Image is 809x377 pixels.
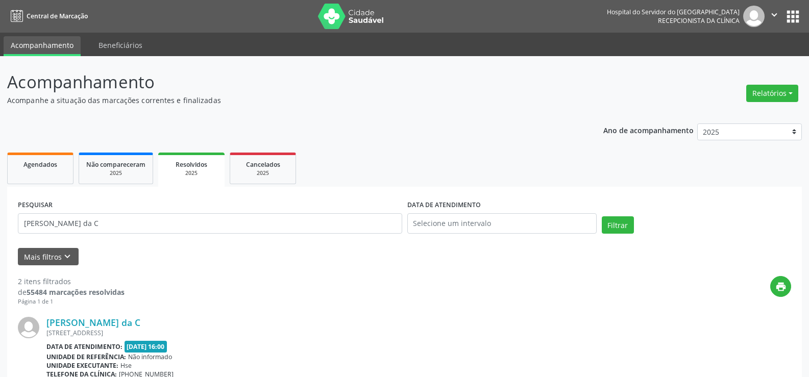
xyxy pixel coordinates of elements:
b: Unidade de referência: [46,353,126,361]
span: Central de Marcação [27,12,88,20]
button: Filtrar [602,216,634,234]
div: 2025 [86,169,145,177]
i:  [769,9,780,20]
label: DATA DE ATENDIMENTO [407,197,481,213]
a: Acompanhamento [4,36,81,56]
button: apps [784,8,802,26]
div: de [18,287,125,297]
div: 2025 [237,169,288,177]
b: Unidade executante: [46,361,118,370]
img: img [18,317,39,338]
span: Cancelados [246,160,280,169]
a: Central de Marcação [7,8,88,24]
span: [DATE] 16:00 [125,341,167,353]
a: Beneficiários [91,36,150,54]
span: Hse [120,361,132,370]
div: 2025 [165,169,217,177]
div: Página 1 de 1 [18,297,125,306]
input: Selecione um intervalo [407,213,597,234]
div: [STREET_ADDRESS] [46,329,791,337]
i: keyboard_arrow_down [62,251,73,262]
button: Mais filtroskeyboard_arrow_down [18,248,79,266]
p: Acompanhe a situação das marcações correntes e finalizadas [7,95,563,106]
img: img [743,6,765,27]
input: Nome, código do beneficiário ou CPF [18,213,402,234]
strong: 55484 marcações resolvidas [27,287,125,297]
i: print [775,281,787,292]
span: Recepcionista da clínica [658,16,740,25]
span: Não informado [128,353,172,361]
button: Relatórios [746,85,798,102]
button:  [765,6,784,27]
p: Acompanhamento [7,69,563,95]
span: Não compareceram [86,160,145,169]
b: Data de atendimento: [46,342,122,351]
div: Hospital do Servidor do [GEOGRAPHIC_DATA] [607,8,740,16]
p: Ano de acompanhamento [603,123,694,136]
button: print [770,276,791,297]
div: 2 itens filtrados [18,276,125,287]
label: PESQUISAR [18,197,53,213]
span: Resolvidos [176,160,207,169]
a: [PERSON_NAME] da C [46,317,140,328]
span: Agendados [23,160,57,169]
